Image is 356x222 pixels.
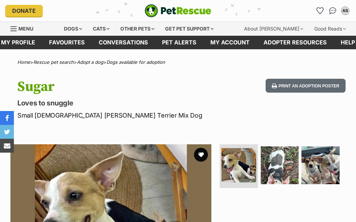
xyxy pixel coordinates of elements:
[92,36,155,49] a: conversations
[257,36,334,49] a: Adopter resources
[145,4,211,17] img: logo-e224e6f780fb5917bec1dbf3a21bbac754714ae5b6737aabdf751b685950b380.svg
[239,22,308,36] div: About [PERSON_NAME]
[42,36,92,49] a: Favourites
[5,5,43,17] a: Donate
[33,59,74,65] a: Rescue pet search
[342,7,349,14] div: AS
[315,5,351,16] ul: Account quick links
[340,5,351,16] button: My account
[315,5,326,16] a: Favourites
[106,59,165,65] a: Dogs available for adoption
[160,22,218,36] div: Get pet support
[194,148,208,162] button: favourite
[18,26,33,32] span: Menu
[88,22,114,36] div: Cats
[145,4,211,17] a: PetRescue
[17,98,218,108] p: Loves to snuggle
[155,36,203,49] a: Pet alerts
[261,146,299,185] img: Photo of Sugar
[77,59,103,65] a: Adopt a dog
[309,22,351,36] div: Good Reads
[203,36,257,49] a: My account
[115,22,159,36] div: Other pets
[17,79,218,95] h1: Sugar
[266,79,346,93] button: Print an adoption poster
[327,5,338,16] a: Conversations
[10,22,38,34] a: Menu
[17,59,30,65] a: Home
[329,7,337,14] img: chat-41dd97257d64d25036548639549fe6c8038ab92f7586957e7f3b1b290dea8141.svg
[59,22,87,36] div: Dogs
[17,111,218,120] p: Small [DEMOGRAPHIC_DATA] [PERSON_NAME] Terrier Mix Dog
[221,148,256,183] img: Photo of Sugar
[301,146,340,185] img: Photo of Sugar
